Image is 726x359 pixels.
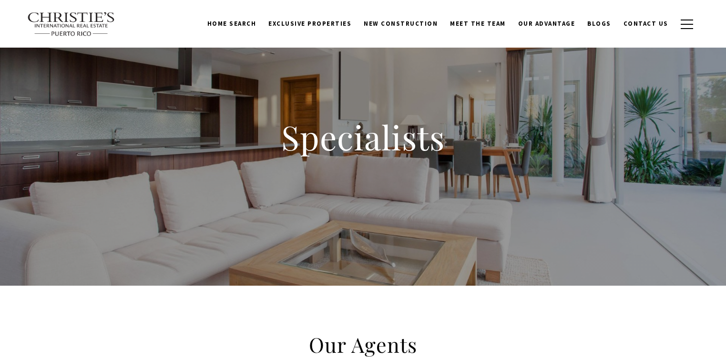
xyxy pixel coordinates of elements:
[27,12,116,37] img: Christie's International Real Estate text transparent background
[518,20,575,28] span: Our Advantage
[512,15,582,33] a: Our Advantage
[358,15,444,33] a: New Construction
[268,20,351,28] span: Exclusive Properties
[587,20,611,28] span: Blogs
[201,15,263,33] a: Home Search
[624,20,668,28] span: Contact Us
[158,331,568,358] h2: Our Agents
[262,15,358,33] a: Exclusive Properties
[364,20,438,28] span: New Construction
[173,116,554,158] h1: Specialists
[444,15,512,33] a: Meet the Team
[581,15,617,33] a: Blogs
